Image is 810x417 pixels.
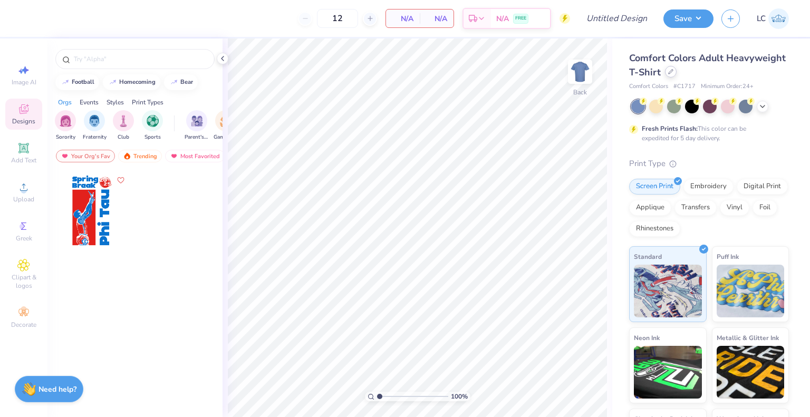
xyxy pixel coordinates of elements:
div: Trending [118,150,162,162]
span: Neon Ink [634,332,660,343]
div: filter for Sorority [55,110,76,141]
span: Upload [13,195,34,203]
img: Club Image [118,115,129,127]
span: 100 % [451,392,468,401]
img: Sports Image [147,115,159,127]
span: Designs [12,117,35,125]
div: filter for Game Day [214,110,238,141]
div: Foil [753,200,777,216]
div: This color can be expedited for 5 day delivery. [642,124,772,143]
div: Vinyl [720,200,749,216]
span: Comfort Colors [629,82,668,91]
div: Orgs [58,98,72,107]
div: Applique [629,200,671,216]
span: Decorate [11,321,36,329]
img: trend_line.gif [109,79,117,85]
img: Standard [634,265,702,317]
span: Minimum Order: 24 + [701,82,754,91]
div: homecoming [119,79,156,85]
button: Save [663,9,713,28]
img: Parent's Weekend Image [191,115,203,127]
img: most_fav.gif [61,152,69,160]
div: Rhinestones [629,221,680,237]
img: Neon Ink [634,346,702,399]
span: N/A [496,13,509,24]
img: Sorority Image [60,115,72,127]
span: Standard [634,251,662,262]
button: filter button [185,110,209,141]
span: Clipart & logos [5,273,42,290]
span: Greek [16,234,32,243]
span: N/A [392,13,413,24]
div: Styles [107,98,124,107]
div: Embroidery [683,179,734,195]
input: Untitled Design [578,8,655,29]
div: Screen Print [629,179,680,195]
span: N/A [426,13,447,24]
span: Club [118,133,129,141]
span: Parent's Weekend [185,133,209,141]
div: Back [573,88,587,97]
button: filter button [214,110,238,141]
div: Digital Print [737,179,788,195]
span: Sorority [56,133,75,141]
span: # C1717 [673,82,696,91]
button: filter button [83,110,107,141]
div: filter for Club [113,110,134,141]
div: Most Favorited [165,150,225,162]
strong: Fresh Prints Flash: [642,124,698,133]
img: trend_line.gif [61,79,70,85]
img: trending.gif [123,152,131,160]
span: Comfort Colors Adult Heavyweight T-Shirt [629,52,786,79]
span: Image AI [12,78,36,86]
img: Metallic & Glitter Ink [717,346,785,399]
img: trend_line.gif [170,79,178,85]
span: Fraternity [83,133,107,141]
span: Game Day [214,133,238,141]
input: Try "Alpha" [73,54,208,64]
div: bear [180,79,193,85]
strong: Need help? [38,384,76,394]
div: Print Types [132,98,163,107]
button: filter button [113,110,134,141]
div: filter for Sports [142,110,163,141]
button: football [55,74,99,90]
span: Sports [144,133,161,141]
div: filter for Fraternity [83,110,107,141]
button: Like [114,174,127,187]
div: Your Org's Fav [56,150,115,162]
img: most_fav.gif [170,152,178,160]
span: Metallic & Glitter Ink [717,332,779,343]
img: Lucy Coughlon [768,8,789,29]
input: – – [317,9,358,28]
span: Puff Ink [717,251,739,262]
img: Fraternity Image [89,115,100,127]
span: FREE [515,15,526,22]
div: Events [80,98,99,107]
button: bear [164,74,198,90]
div: Transfers [674,200,717,216]
div: football [72,79,94,85]
img: Back [570,61,591,82]
a: LC [757,8,789,29]
div: Print Type [629,158,789,170]
button: homecoming [103,74,160,90]
span: LC [757,13,766,25]
div: filter for Parent's Weekend [185,110,209,141]
button: filter button [142,110,163,141]
img: Puff Ink [717,265,785,317]
img: Game Day Image [220,115,232,127]
span: Add Text [11,156,36,164]
button: filter button [55,110,76,141]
